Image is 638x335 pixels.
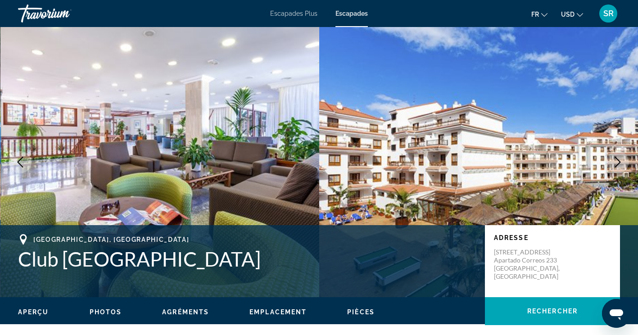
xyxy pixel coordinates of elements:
[33,236,189,243] span: [GEOGRAPHIC_DATA], [GEOGRAPHIC_DATA]
[494,234,611,241] p: Adresse
[347,308,375,316] button: Pièces
[335,10,368,17] a: Escapades
[9,151,32,173] button: Image précédente
[531,8,548,21] button: Changer la langue
[527,308,578,315] span: Rechercher
[485,297,620,325] button: Rechercher
[249,308,307,316] button: Emplacement
[561,8,583,21] button: Changer de devise
[347,308,375,316] span: Pièces
[249,308,307,316] span: Emplacement
[561,11,575,18] span: USD
[603,9,614,18] span: SR
[162,308,209,316] span: Agréments
[494,248,566,281] p: [STREET_ADDRESS] Apartado Correos 233 [GEOGRAPHIC_DATA], [GEOGRAPHIC_DATA]
[18,308,49,316] button: Aperçu
[18,2,108,25] a: Travorium
[602,299,631,328] iframe: Bouton de lancement de la fenêtre de messagerie
[90,308,122,316] button: Photos
[18,308,49,316] span: Aperçu
[531,11,539,18] span: Fr
[18,247,476,271] h1: Club [GEOGRAPHIC_DATA]
[270,10,317,17] a: Escapades Plus
[606,151,629,173] button: Image suivante
[597,4,620,23] button: Menu utilisateur
[162,308,209,316] button: Agréments
[90,308,122,316] span: Photos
